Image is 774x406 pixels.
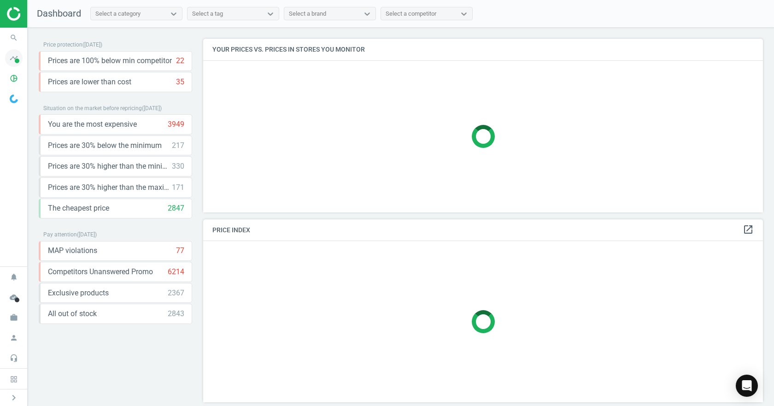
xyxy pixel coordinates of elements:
span: Prices are 30% higher than the minimum [48,161,172,171]
div: 77 [176,246,184,256]
button: chevron_right [2,392,25,404]
span: Exclusive products [48,288,109,298]
div: 35 [176,77,184,87]
i: timeline [5,49,23,67]
div: 2367 [168,288,184,298]
div: 22 [176,56,184,66]
i: cloud_done [5,288,23,306]
div: Select a competitor [386,10,436,18]
a: open_in_new [743,224,754,236]
span: Price protection [43,41,82,48]
div: Select a brand [289,10,326,18]
i: chevron_right [8,392,19,403]
div: 2847 [168,203,184,213]
div: 330 [172,161,184,171]
div: 217 [172,141,184,151]
div: 6214 [168,267,184,277]
i: headset_mic [5,349,23,367]
i: person [5,329,23,347]
span: Prices are 30% below the minimum [48,141,162,151]
i: search [5,29,23,47]
span: All out of stock [48,309,97,319]
span: Pay attention [43,231,77,238]
span: ( [DATE] ) [77,231,97,238]
div: Select a tag [192,10,223,18]
span: Prices are lower than cost [48,77,131,87]
div: 2843 [168,309,184,319]
span: Competitors Unanswered Promo [48,267,153,277]
h4: Price Index [203,219,763,241]
i: work [5,309,23,326]
img: wGWNvw8QSZomAAAAABJRU5ErkJggg== [10,94,18,103]
span: Prices are 100% below min competitor [48,56,172,66]
div: Select a category [95,10,141,18]
span: You are the most expensive [48,119,137,129]
i: notifications [5,268,23,286]
div: 3949 [168,119,184,129]
span: MAP violations [48,246,97,256]
span: ( [DATE] ) [82,41,102,48]
div: 171 [172,182,184,193]
span: Dashboard [37,8,81,19]
i: pie_chart_outlined [5,70,23,87]
h4: Your prices vs. prices in stores you monitor [203,39,763,60]
span: ( [DATE] ) [142,105,162,112]
span: Situation on the market before repricing [43,105,142,112]
span: Prices are 30% higher than the maximal [48,182,172,193]
div: Open Intercom Messenger [736,375,758,397]
i: open_in_new [743,224,754,235]
img: ajHJNr6hYgQAAAAASUVORK5CYII= [7,7,72,21]
span: The cheapest price [48,203,109,213]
